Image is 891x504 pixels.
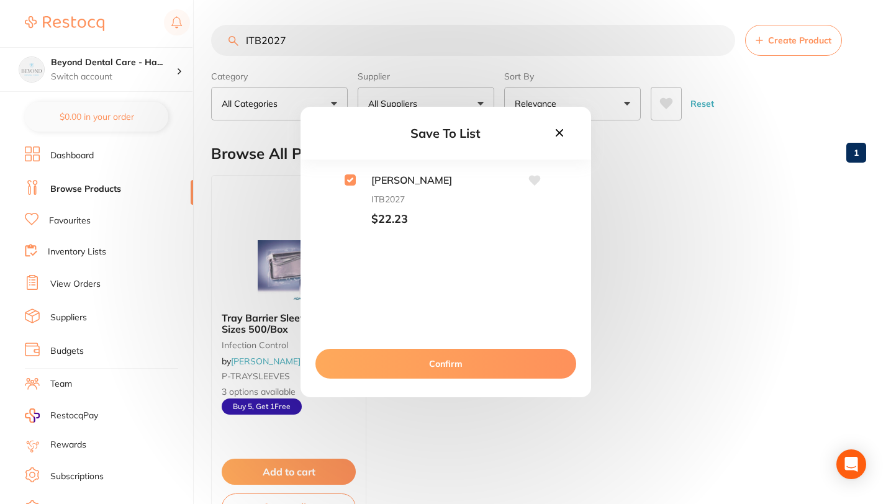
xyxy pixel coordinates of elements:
span: ITB2027 [356,194,480,204]
span: $22.23 [356,213,480,226]
button: Confirm [315,349,576,379]
span: Tray Barrier [356,174,480,186]
span: Save To List [410,125,481,141]
div: Open Intercom Messenger [836,449,866,479]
